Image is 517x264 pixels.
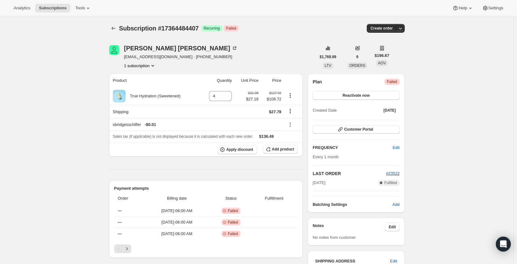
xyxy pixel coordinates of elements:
[313,155,339,159] span: Every 1 month
[313,235,356,240] span: No notes from customer
[269,109,282,114] span: $27.78
[123,244,131,253] button: Next
[313,201,392,208] h6: Batching Settings
[109,74,201,87] th: Product
[370,26,393,31] span: Create order
[313,91,399,100] button: Reactivate now
[313,145,393,151] h2: FREQUENCY
[226,26,236,31] span: Failed
[204,26,220,31] span: Recurring
[449,4,477,12] button: Help
[145,122,156,128] span: - $0.01
[75,6,85,11] span: Tools
[146,195,208,201] span: Billing date
[113,122,282,128] div: sbridgesschiffer
[389,143,403,153] button: Edit
[124,63,156,69] button: Product actions
[352,53,362,61] button: 9
[228,231,238,236] span: Failed
[325,63,331,68] span: LTV
[478,4,507,12] button: Settings
[313,79,322,85] h2: Plan
[285,92,295,99] button: Product actions
[384,108,396,113] span: [DATE]
[344,127,373,132] span: Customer Portal
[387,79,397,84] span: Failed
[226,147,253,152] span: Apply discount
[246,96,258,102] span: $27.18
[389,200,403,210] button: Add
[356,54,358,59] span: 9
[124,45,238,51] div: [PERSON_NAME] [PERSON_NAME]
[201,74,234,87] th: Quantity
[113,134,253,139] span: Sales tax (if applicable) is not displayed because it is calculated with each new order.
[234,74,260,87] th: Unit Price
[393,145,399,151] span: Edit
[118,231,122,236] span: ---
[109,45,119,55] span: Lois Ashbrook
[228,220,238,225] span: Failed
[113,90,125,102] img: product img
[10,4,34,12] button: Analytics
[248,91,258,95] small: $31.98
[146,219,208,225] span: [DATE] · 06:00 AM
[313,180,325,186] span: [DATE]
[316,53,340,61] button: $1,769.99
[72,4,95,12] button: Tools
[217,145,257,154] button: Apply discount
[320,54,336,59] span: $1,769.99
[386,170,399,177] button: #23522
[114,244,298,253] nav: Pagination
[254,195,294,201] span: Fulfillment
[212,195,250,201] span: Status
[114,185,298,192] h2: Payment attempts
[392,201,399,208] span: Add
[459,6,467,11] span: Help
[109,105,201,118] th: Shipping
[313,125,399,134] button: Customer Portal
[384,180,397,185] span: Fulfilled
[380,106,400,115] button: [DATE]
[263,145,298,154] button: Add product
[313,107,337,113] span: Created Date
[124,54,238,60] span: [EMAIL_ADDRESS][DOMAIN_NAME] · [PHONE_NUMBER]
[272,147,294,152] span: Add product
[285,108,295,114] button: Shipping actions
[313,170,386,177] h2: LAST ORDER
[260,74,283,87] th: Price
[313,223,385,231] h3: Notes
[389,225,396,229] span: Edit
[269,91,281,95] small: $127.92
[119,25,199,32] span: Subscription #17364484407
[109,24,118,33] button: Subscriptions
[375,53,389,59] span: $196.67
[262,96,282,102] span: $108.72
[118,220,122,225] span: ---
[228,208,238,213] span: Failed
[259,134,274,139] span: $136.49
[378,61,386,65] span: AOV
[14,6,30,11] span: Analytics
[35,4,70,12] button: Subscriptions
[386,171,399,176] a: #23522
[114,192,144,205] th: Order
[385,223,400,231] button: Edit
[118,208,122,213] span: ---
[349,63,365,68] span: ORDERS
[367,24,396,33] button: Create order
[146,231,208,237] span: [DATE] · 06:00 AM
[342,93,370,98] span: Reactivate now
[39,6,67,11] span: Subscriptions
[146,208,208,214] span: [DATE] · 06:00 AM
[125,93,181,99] div: True Hydration (Sweetened)
[488,6,503,11] span: Settings
[496,237,511,252] div: Open Intercom Messenger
